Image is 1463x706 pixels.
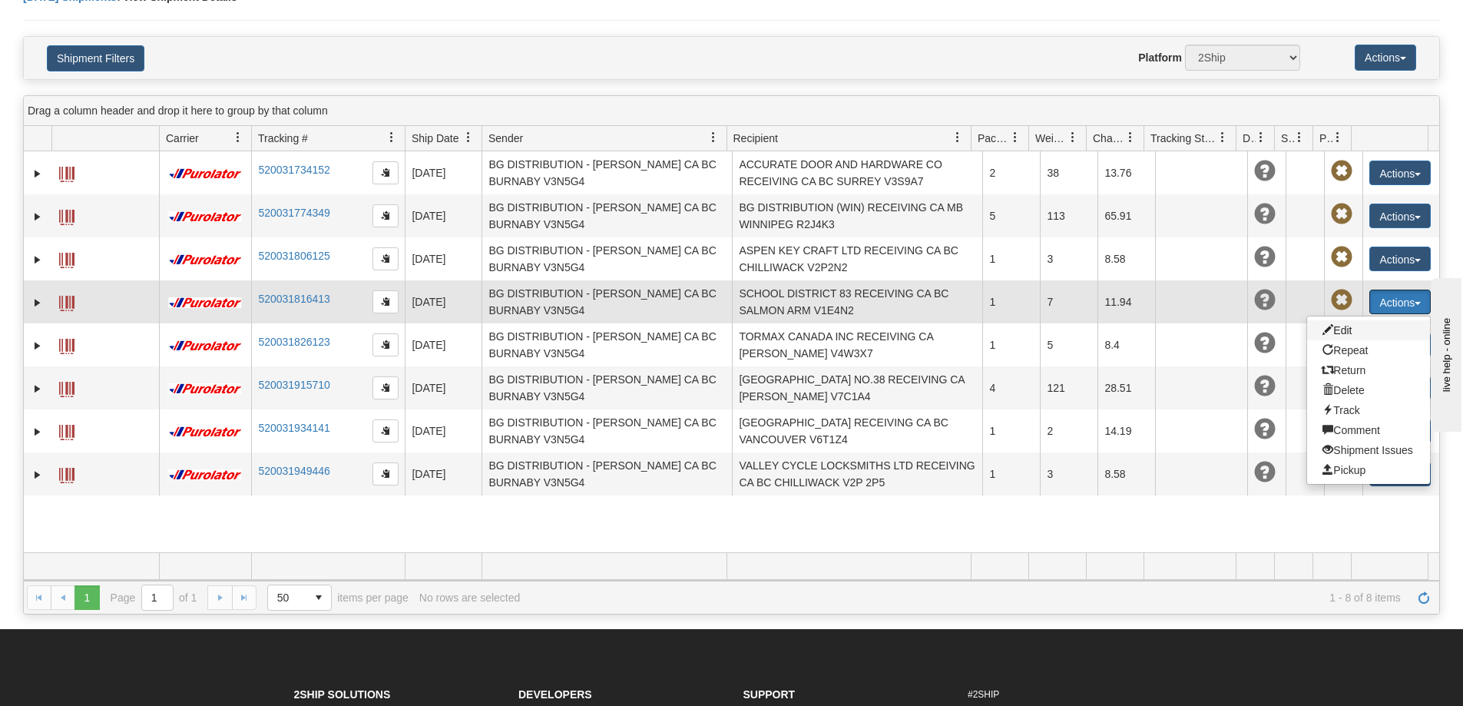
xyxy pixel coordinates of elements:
td: [DATE] [405,409,482,452]
td: 38 [1040,151,1097,194]
button: Copy to clipboard [372,333,399,356]
span: Shipment Issues [1281,131,1294,146]
div: live help - online [12,13,142,25]
a: Recipient filter column settings [945,124,971,151]
a: Expand [30,467,45,482]
td: ACCURATE DOOR AND HARDWARE CO RECEIVING CA BC SURREY V3S9A7 [732,151,982,194]
a: Packages filter column settings [1002,124,1028,151]
td: SCHOOL DISTRICT 83 RECEIVING CA BC SALMON ARM V1E4N2 [732,280,982,323]
td: [DATE] [405,194,482,237]
td: 1 [982,237,1040,280]
td: [DATE] [405,280,482,323]
a: 520031949446 [258,465,329,477]
span: Page 1 [74,585,99,610]
a: Delete shipment [1307,380,1430,400]
a: Label [59,203,74,227]
a: Tracking Status filter column settings [1210,124,1236,151]
h6: #2SHIP [968,690,1170,700]
span: Unknown [1254,290,1276,311]
div: No rows are selected [419,592,521,604]
a: Pickup [1307,460,1430,480]
strong: 2Ship Solutions [294,688,391,701]
a: Label [59,461,74,486]
button: Copy to clipboard [372,161,399,184]
a: Sender filter column settings [700,124,727,151]
td: [GEOGRAPHIC_DATA] RECEIVING CA BC VANCOUVER V6T1Z4 [732,409,982,452]
a: Refresh [1412,585,1436,610]
button: Copy to clipboard [372,204,399,227]
td: 1 [982,452,1040,496]
a: 520031734152 [258,164,329,176]
td: BG DISTRIBUTION - [PERSON_NAME] CA BC BURNABY V3N5G4 [482,323,732,366]
a: 520031934141 [258,422,329,434]
span: Recipient [733,131,778,146]
img: 11 - Purolator [166,254,244,266]
span: Sender [488,131,523,146]
td: 8.58 [1097,237,1155,280]
img: 11 - Purolator [166,297,244,309]
span: Pickup Not Assigned [1331,204,1352,225]
a: 520031915710 [258,379,329,391]
button: Actions [1369,204,1431,228]
td: 1 [982,323,1040,366]
span: Packages [978,131,1010,146]
a: 520031816413 [258,293,329,305]
span: Carrier [166,131,199,146]
a: Delivery Status filter column settings [1248,124,1274,151]
td: 1 [982,409,1040,452]
button: Actions [1369,161,1431,185]
a: Label [59,160,74,184]
button: Shipment Filters [47,45,144,71]
span: Pickup Not Assigned [1331,161,1352,182]
img: 11 - Purolator [166,469,244,481]
input: Page 1 [142,585,173,610]
td: [GEOGRAPHIC_DATA] NO.38 RECEIVING CA [PERSON_NAME] V7C1A4 [732,366,982,409]
button: Actions [1355,45,1416,71]
button: Copy to clipboard [372,376,399,399]
a: Repeat [1307,340,1430,360]
button: Copy to clipboard [372,247,399,270]
td: ASPEN KEY CRAFT LTD RECEIVING CA BC CHILLIWACK V2P2N2 [732,237,982,280]
td: 8.4 [1097,323,1155,366]
span: items per page [267,585,409,611]
td: 3 [1040,237,1097,280]
td: BG DISTRIBUTION - [PERSON_NAME] CA BC BURNABY V3N5G4 [482,237,732,280]
a: 520031826123 [258,336,329,348]
td: 11.94 [1097,280,1155,323]
span: Unknown [1254,376,1276,397]
span: Delivery Status [1243,131,1256,146]
span: Page of 1 [111,585,197,611]
a: Expand [30,166,45,181]
td: BG DISTRIBUTION - [PERSON_NAME] CA BC BURNABY V3N5G4 [482,452,732,496]
td: BG DISTRIBUTION (WIN) RECEIVING CA MB WINNIPEG R2J4K3 [732,194,982,237]
a: Label [59,289,74,313]
span: Pickup Not Assigned [1331,247,1352,268]
a: Track [1307,400,1430,420]
span: Unknown [1254,247,1276,268]
img: 11 - Purolator [166,383,244,395]
button: Copy to clipboard [372,290,399,313]
span: Weight [1035,131,1067,146]
button: Copy to clipboard [372,419,399,442]
td: [DATE] [405,237,482,280]
td: 2 [982,151,1040,194]
span: Page sizes drop down [267,585,332,611]
span: Unknown [1254,419,1276,440]
td: [DATE] [405,151,482,194]
td: 1 [982,280,1040,323]
a: 520031806125 [258,250,329,262]
td: 65.91 [1097,194,1155,237]
a: Shipment Issues [1307,440,1430,460]
a: Expand [30,424,45,439]
button: Copy to clipboard [372,462,399,486]
a: Shipment Issues filter column settings [1286,124,1312,151]
td: VALLEY CYCLE LOCKSMITHS LTD RECEIVING CA BC CHILLIWACK V2P 2P5 [732,452,982,496]
a: Tracking # filter column settings [379,124,405,151]
img: 11 - Purolator [166,426,244,438]
img: 11 - Purolator [166,168,244,180]
span: Unknown [1254,333,1276,354]
a: Expand [30,381,45,396]
span: 1 - 8 of 8 items [531,592,1401,604]
a: Edit [1307,320,1430,340]
label: Platform [1138,50,1182,65]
